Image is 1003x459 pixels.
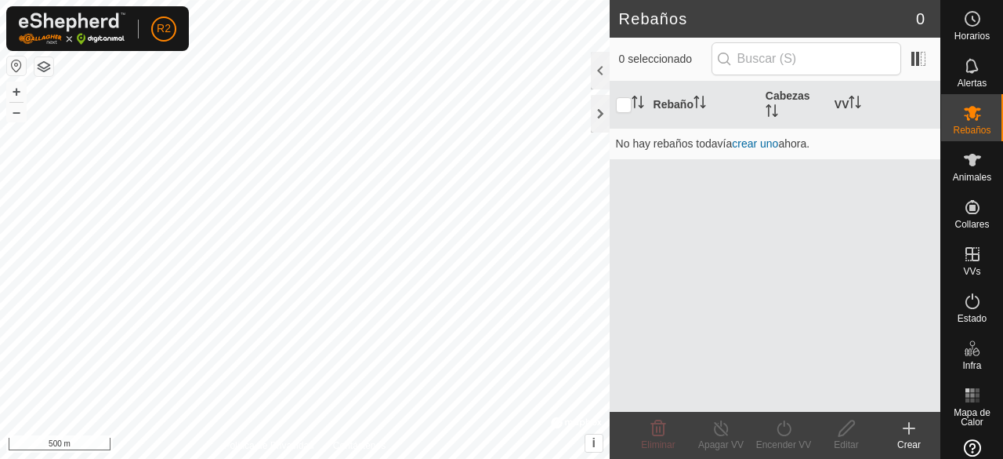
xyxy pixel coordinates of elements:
span: Mapa de Calor [945,408,999,427]
h2: Rebaños [619,9,916,28]
span: Infra [962,361,981,370]
span: i [592,436,595,450]
div: Editar [815,438,878,452]
input: Buscar (S) [712,42,901,75]
th: VV [828,82,940,129]
span: 0 seleccionado [619,51,712,67]
a: Política de Privacidad [223,439,313,453]
span: 0 [916,7,925,31]
a: Contáctenos [333,439,386,453]
span: VVs [963,267,980,276]
button: – [7,103,26,122]
p-sorticon: Activar para ordenar [766,107,778,119]
span: R2 [157,20,171,37]
div: Crear [878,438,940,452]
span: Collares [954,220,989,229]
button: i [585,435,603,452]
td: No hay rebaños todavía ahora. [610,128,940,159]
span: Alertas [958,78,987,88]
div: Encender VV [752,438,815,452]
span: Estado [958,314,987,323]
button: + [7,82,26,101]
p-sorticon: Activar para ordenar [632,98,644,111]
button: Restablecer Mapa [7,56,26,75]
p-sorticon: Activar para ordenar [693,98,706,111]
a: crear uno [732,137,778,150]
img: Logo Gallagher [19,13,125,45]
span: Eliminar [641,439,675,450]
span: Horarios [954,31,990,41]
span: Animales [953,173,991,182]
button: Capas del Mapa [34,57,53,76]
th: Rebaño [647,82,759,129]
p-sorticon: Activar para ordenar [849,98,861,111]
span: Rebaños [953,126,990,135]
div: Apagar VV [690,438,752,452]
th: Cabezas [759,82,828,129]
